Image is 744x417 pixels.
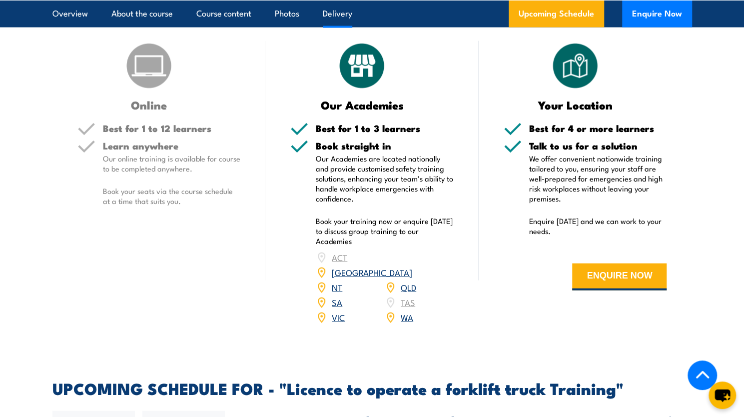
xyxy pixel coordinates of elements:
[504,99,647,110] h3: Your Location
[316,216,454,246] p: Book your training now or enquire [DATE] to discuss group training to our Academies
[401,311,413,323] a: WA
[103,153,241,173] p: Our online training is available for course to be completed anywhere.
[529,141,667,150] h5: Talk to us for a solution
[332,296,342,308] a: SA
[103,186,241,206] p: Book your seats via the course schedule at a time that suits you.
[709,381,736,409] button: chat-button
[529,216,667,236] p: Enquire [DATE] and we can work to your needs.
[401,281,416,293] a: QLD
[290,99,434,110] h3: Our Academies
[332,266,412,278] a: [GEOGRAPHIC_DATA]
[332,281,342,293] a: NT
[316,123,454,133] h5: Best for 1 to 3 learners
[529,153,667,203] p: We offer convenient nationwide training tailored to you, ensuring your staff are well-prepared fo...
[332,311,345,323] a: VIC
[103,141,241,150] h5: Learn anywhere
[572,263,667,290] button: ENQUIRE NOW
[52,381,692,395] h2: UPCOMING SCHEDULE FOR - "Licence to operate a forklift truck Training"
[529,123,667,133] h5: Best for 4 or more learners
[316,141,454,150] h5: Book straight in
[103,123,241,133] h5: Best for 1 to 12 learners
[77,99,221,110] h3: Online
[316,153,454,203] p: Our Academies are located nationally and provide customised safety training solutions, enhancing ...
